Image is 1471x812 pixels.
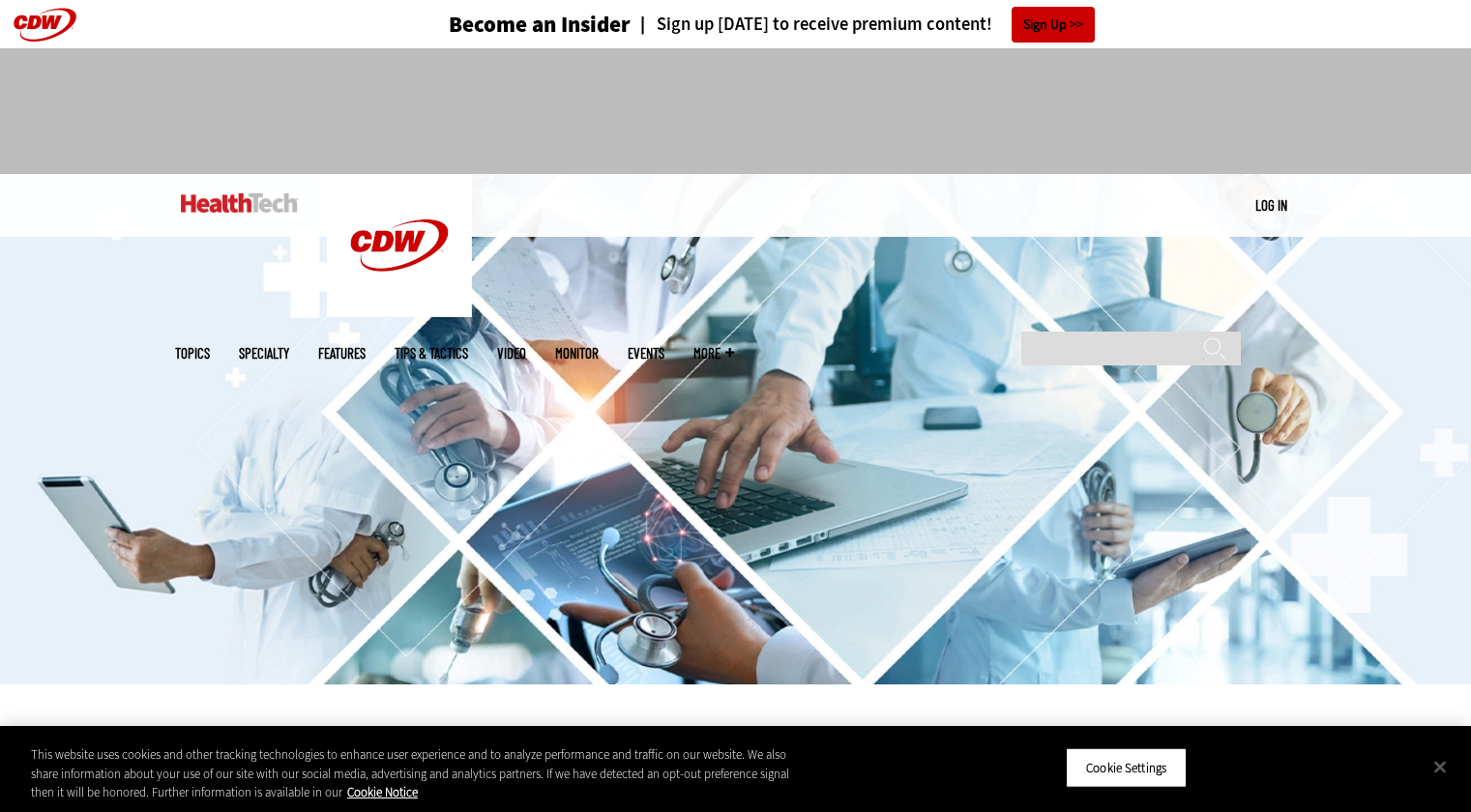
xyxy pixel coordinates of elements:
[318,346,366,361] a: Features
[1255,195,1287,216] div: User menu
[327,302,472,322] a: CDW
[376,14,631,36] a: Become an Insider
[497,346,526,361] a: Video
[555,346,599,361] a: MonITor
[631,15,992,34] a: Sign up [DATE] to receive premium content!
[384,68,1088,155] iframe: advertisement
[1066,747,1187,788] button: Cookie Settings
[327,174,472,317] img: Home
[628,346,664,361] a: Events
[1012,7,1095,43] a: Sign Up
[31,745,809,802] div: This website uses cookies and other tracking technologies to enhance user experience and to analy...
[181,193,298,213] img: Home
[347,784,418,800] a: More information about your privacy
[1419,745,1461,788] button: Close
[175,346,210,361] span: Topics
[693,346,734,361] span: More
[449,14,631,36] h3: Become an Insider
[1255,196,1287,214] a: Log in
[239,346,289,361] span: Specialty
[395,346,468,361] a: Tips & Tactics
